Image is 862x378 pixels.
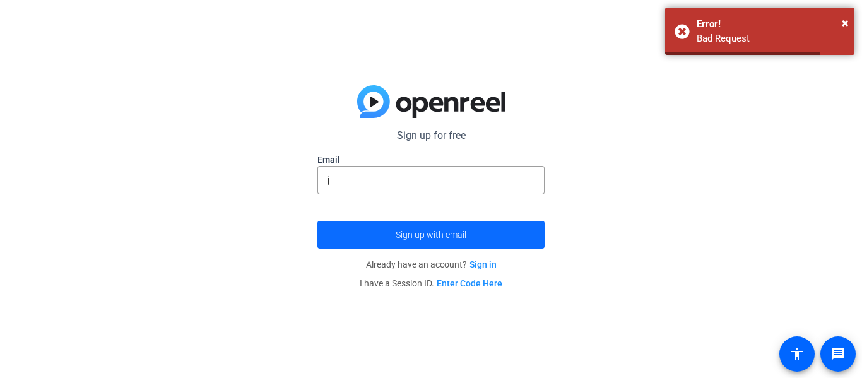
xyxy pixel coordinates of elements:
[830,346,846,362] mat-icon: message
[317,153,545,166] label: Email
[842,15,849,30] span: ×
[697,17,845,32] div: Error!
[317,221,545,249] button: Sign up with email
[437,278,502,288] a: Enter Code Here
[789,346,805,362] mat-icon: accessibility
[328,172,534,187] input: Enter Email Address
[360,278,502,288] span: I have a Session ID.
[469,259,497,269] a: Sign in
[697,32,845,46] div: Bad Request
[366,259,497,269] span: Already have an account?
[357,85,505,118] img: blue-gradient.svg
[317,128,545,143] p: Sign up for free
[842,13,849,32] button: Close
